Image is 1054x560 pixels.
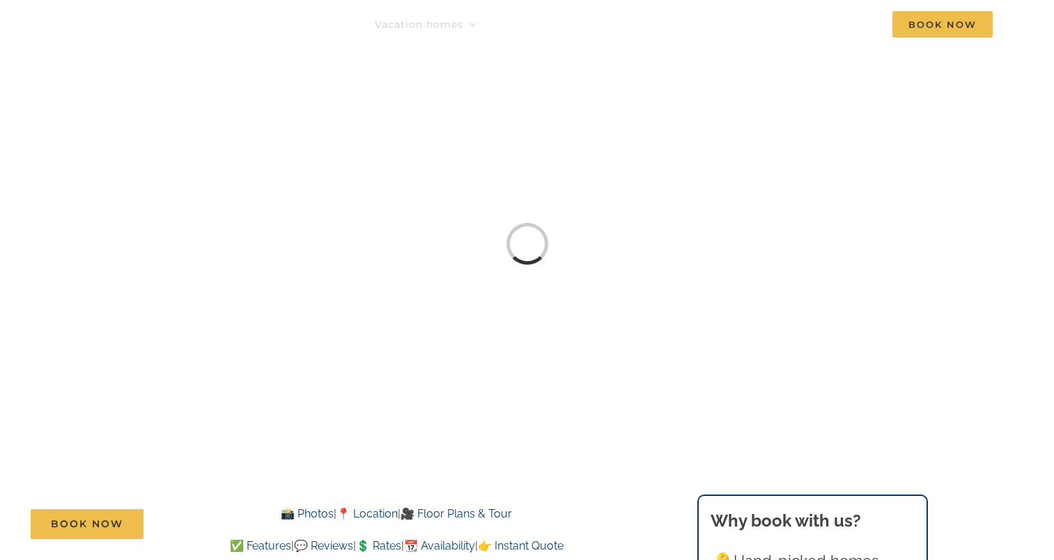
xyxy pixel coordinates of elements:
[281,507,334,520] a: 📸 Photos
[375,20,463,29] span: Vacation homes
[230,539,291,552] a: ✅ Features
[622,20,695,29] span: Deals & More
[508,20,578,29] span: Things to do
[739,10,786,38] a: About
[892,11,993,38] span: Book Now
[336,507,398,520] a: 📍 Location
[375,10,993,38] nav: Main Menu
[499,215,556,272] div: Loading...
[51,518,123,530] span: Book Now
[61,14,297,45] img: Branson Family Retreats Logo
[622,10,708,38] a: Deals & More
[817,20,861,29] span: Contact
[508,10,591,38] a: Things to do
[147,537,646,555] p: | | | |
[31,509,144,539] a: Book Now
[294,539,353,552] a: 💬 Reviews
[817,10,861,38] a: Contact
[739,20,773,29] span: About
[478,539,564,552] a: 👉 Instant Quote
[375,10,476,38] a: Vacation homes
[404,539,475,552] a: 📆 Availability
[356,539,401,552] a: 💲 Rates
[401,507,512,520] a: 🎥 Floor Plans & Tour
[711,508,914,534] h3: Why book with us?
[147,505,646,523] p: | |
